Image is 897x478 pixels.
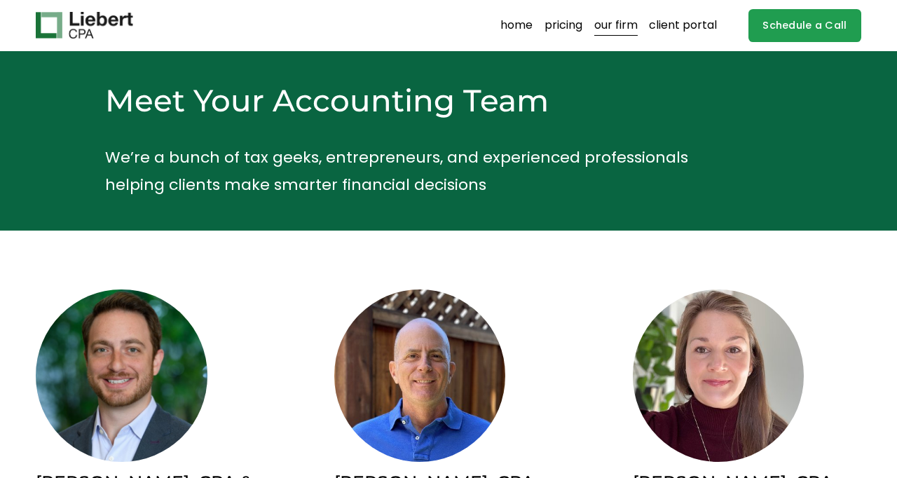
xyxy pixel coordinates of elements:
a: our firm [594,14,638,36]
img: Jennie Ledesma [633,289,804,461]
a: home [500,14,533,36]
a: client portal [649,14,717,36]
p: We’re a bunch of tax geeks, entrepreneurs, and experienced professionals helping clients make sma... [105,144,722,200]
img: Liebert CPA [36,12,132,39]
a: Schedule a Call [748,9,861,42]
img: Tommy Roberts [334,289,505,461]
h2: Meet Your Accounting Team [105,81,722,121]
a: pricing [545,14,582,36]
img: Brian Liebert [36,289,207,461]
